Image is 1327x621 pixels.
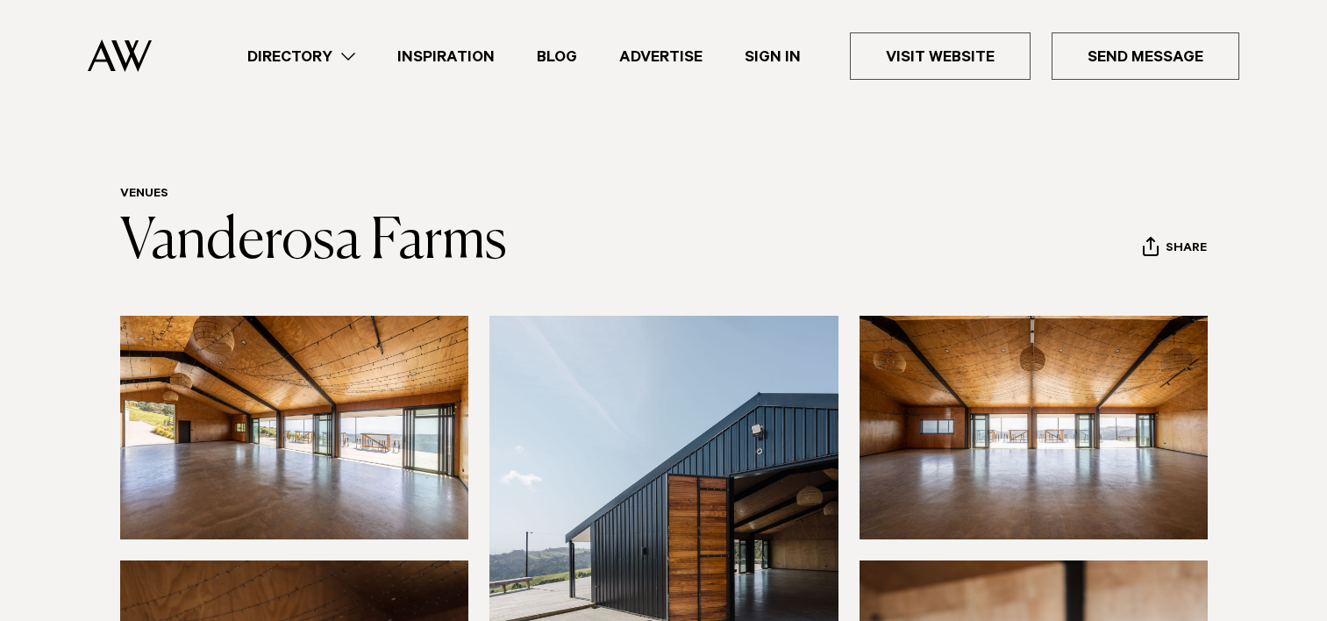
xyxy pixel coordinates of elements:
img: Auckland Weddings Logo [88,39,152,72]
span: Share [1166,241,1207,258]
a: Venues [120,188,168,202]
img: Empty barn space at Vanderosa Farms [860,316,1209,539]
img: Inside Black Barn at Vanderosa Farms [120,316,469,539]
a: Vanderosa Farms [120,214,507,270]
a: Inspiration [376,45,516,68]
a: Send Message [1052,32,1239,80]
a: Advertise [598,45,724,68]
a: Directory [226,45,376,68]
button: Share [1142,236,1208,262]
a: Visit Website [850,32,1031,80]
a: Blog [516,45,598,68]
a: Sign In [724,45,822,68]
